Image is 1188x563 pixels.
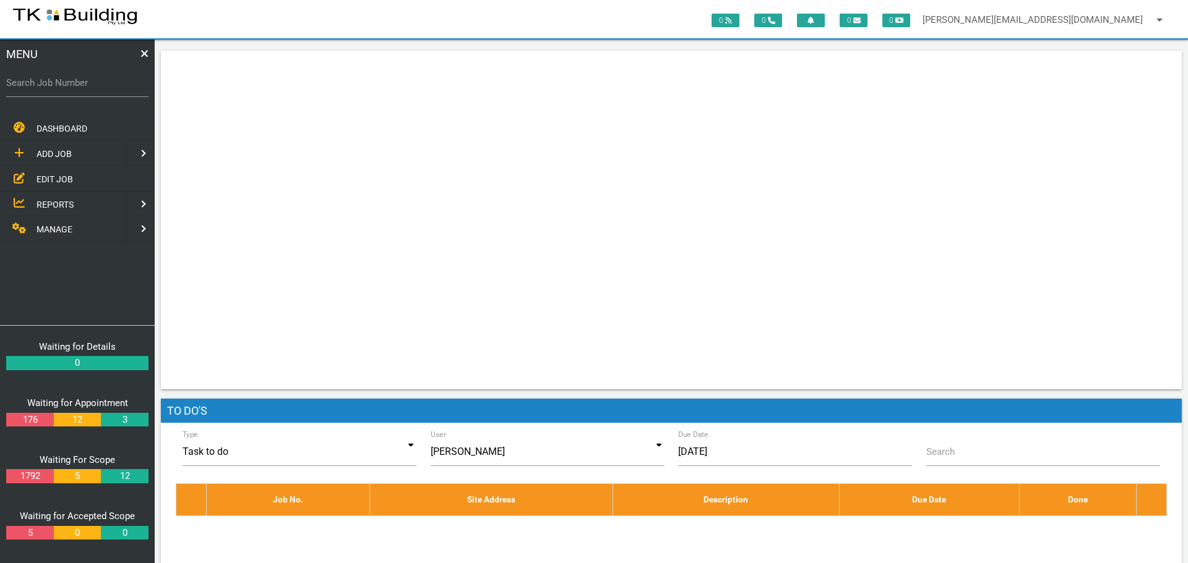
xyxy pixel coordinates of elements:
[161,399,1182,423] h1: To Do's
[882,14,910,27] span: 0
[613,484,839,515] th: Description
[6,413,53,427] a: 176
[926,445,955,459] label: Search
[54,469,101,483] a: 5
[6,46,38,62] span: MENU
[754,14,782,27] span: 0
[712,14,739,27] span: 0
[39,341,116,352] a: Waiting for Details
[839,484,1019,515] th: Due Date
[6,356,148,370] a: 0
[370,484,613,515] th: Site Address
[54,413,101,427] a: 12
[37,149,72,159] span: ADD JOB
[6,76,148,90] label: Search Job Number
[1019,484,1137,515] th: Done
[431,429,446,440] label: User
[12,6,138,26] img: s3file
[840,14,867,27] span: 0
[678,429,708,440] label: Due Date
[101,526,148,540] a: 0
[6,526,53,540] a: 5
[37,199,74,209] span: REPORTS
[101,413,148,427] a: 3
[37,224,72,234] span: MANAGE
[101,469,148,483] a: 12
[206,484,370,515] th: Job No.
[20,510,135,522] a: Waiting for Accepted Scope
[37,124,87,133] span: DASHBOARD
[40,454,115,465] a: Waiting For Scope
[183,429,198,440] label: Type
[27,397,128,408] a: Waiting for Appointment
[54,526,101,540] a: 0
[6,469,53,483] a: 1792
[37,174,73,184] span: EDIT JOB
